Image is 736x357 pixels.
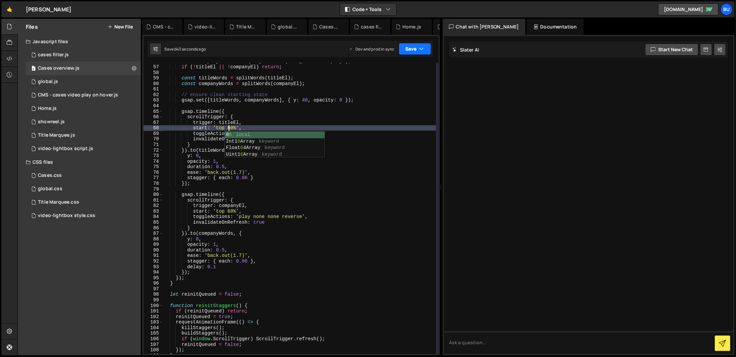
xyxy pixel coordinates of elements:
[144,220,163,225] div: 85
[26,129,141,142] div: 16080/43931.js
[144,109,163,115] div: 65
[144,114,163,120] div: 66
[144,308,163,314] div: 101
[236,23,258,30] div: Title Marquee.css
[399,43,431,55] button: Save
[144,170,163,175] div: 76
[144,259,163,264] div: 92
[38,92,118,98] div: CMS - cases video play on hover.js
[144,198,163,203] div: 81
[144,148,163,153] div: 72
[144,175,163,181] div: 77
[278,23,299,30] div: global.css
[1,1,18,17] a: 🤙
[144,81,163,87] div: 60
[144,181,163,187] div: 78
[26,48,141,62] div: 16080/44245.js
[144,209,163,214] div: 83
[144,264,163,270] div: 93
[38,199,79,205] div: Title Marquee.css
[144,92,163,98] div: 62
[26,142,141,155] div: 16080/43926.js
[194,23,216,30] div: video-lightbox style.css
[144,297,163,303] div: 99
[18,35,141,48] div: Javascript files
[144,286,163,292] div: 97
[38,172,62,178] div: Cases.css
[144,214,163,220] div: 84
[38,105,57,112] div: Home.js
[144,325,163,331] div: 104
[144,125,163,131] div: 68
[721,3,733,15] a: Bu
[144,319,163,325] div: 103
[144,225,163,231] div: 86
[349,46,394,52] div: Dev and prod in sync
[658,3,719,15] a: [DOMAIN_NAME]
[26,5,71,13] div: [PERSON_NAME]
[144,275,163,281] div: 95
[18,155,141,169] div: CSS files
[144,136,163,142] div: 70
[361,23,382,30] div: cases filter.js
[144,231,163,236] div: 87
[38,186,62,192] div: global.css
[144,236,163,242] div: 88
[144,131,163,137] div: 69
[453,47,479,53] h2: Slater AI
[144,86,163,92] div: 61
[144,342,163,348] div: 107
[144,192,163,198] div: 80
[144,103,163,109] div: 64
[645,44,698,56] button: Start new chat
[26,23,38,30] h2: Files
[38,132,75,138] div: Title Marquee.js
[144,142,163,148] div: 71
[144,187,163,192] div: 79
[144,164,163,170] div: 75
[144,292,163,297] div: 98
[144,247,163,253] div: 90
[144,270,163,275] div: 94
[26,88,141,102] div: 16080/43141.js
[319,23,341,30] div: Cases.css
[144,159,163,164] div: 74
[144,153,163,159] div: 73
[144,253,163,259] div: 91
[443,19,526,35] div: Chat with [PERSON_NAME]
[26,115,141,129] div: 16080/43137.js
[38,213,95,219] div: video-lightbox style.css
[38,79,58,85] div: global.js
[26,196,141,209] div: 16080/43930.css
[144,120,163,126] div: 67
[26,169,141,182] div: 16080/45757.css
[38,119,65,125] div: showreel.js
[26,102,141,115] div: 16080/43136.js
[32,66,36,72] span: 3
[144,347,163,353] div: 108
[164,46,206,52] div: Saved
[144,75,163,81] div: 59
[144,281,163,286] div: 96
[144,314,163,320] div: 102
[527,19,583,35] div: Documentation
[26,75,141,88] div: 16080/45708.js
[176,46,206,52] div: 43 seconds ago
[38,65,79,71] div: Cases overview.js
[144,303,163,309] div: 100
[144,242,163,247] div: 89
[144,70,163,76] div: 58
[26,62,141,75] div: 16080/46119.js
[144,203,163,209] div: 82
[144,97,163,103] div: 63
[144,331,163,336] div: 105
[38,52,69,58] div: cases filter.js
[26,209,141,222] div: 16080/43928.css
[38,146,93,152] div: video-lightbox script.js
[144,64,163,70] div: 57
[153,23,174,30] div: CMS - cases video play on hover.js
[108,24,133,29] button: New File
[144,336,163,342] div: 106
[402,23,421,30] div: Home.js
